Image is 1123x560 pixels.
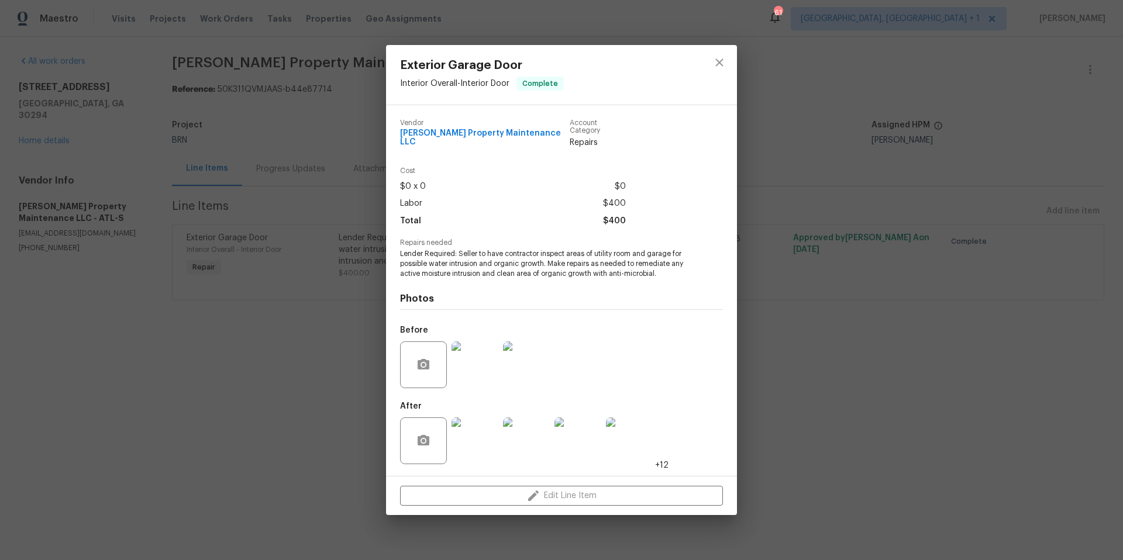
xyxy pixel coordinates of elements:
span: $0 x 0 [400,178,426,195]
span: Labor [400,195,422,212]
span: +12 [655,459,669,471]
h4: Photos [400,293,723,305]
h5: Before [400,326,428,334]
span: Interior Overall - Interior Door [400,79,509,88]
span: Account Category [570,119,626,134]
span: Total [400,213,421,230]
div: 61 [774,7,782,19]
span: Vendor [400,119,570,127]
button: close [705,49,733,77]
span: Complete [518,78,563,89]
span: $0 [615,178,626,195]
span: Cost [400,167,626,175]
span: $400 [603,195,626,212]
span: Repairs [570,137,626,148]
span: $400 [603,213,626,230]
h5: After [400,402,422,410]
span: Lender Required: Seller to have contractor inspect areas of utility room and garage for possible ... [400,249,691,278]
span: [PERSON_NAME] Property Maintenance LLC [400,129,570,147]
span: Exterior Garage Door [400,59,564,72]
span: Repairs needed [400,239,723,247]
